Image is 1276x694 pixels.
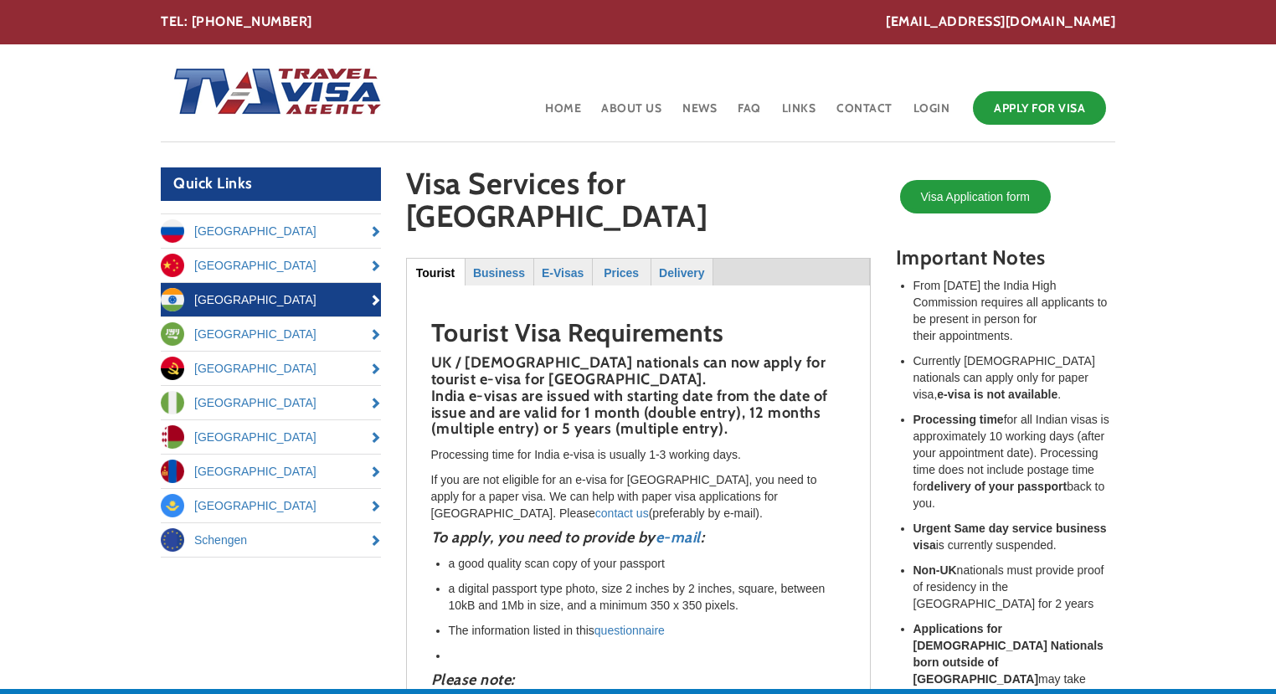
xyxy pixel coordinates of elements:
a: Schengen [161,523,381,557]
a: Visa Application form [900,180,1051,213]
strong: To apply, you need to provide by : [431,528,705,547]
img: Home [161,51,383,135]
a: [GEOGRAPHIC_DATA] [161,317,381,351]
li: Currently [DEMOGRAPHIC_DATA] nationals can apply only for paper visa, . [913,352,1116,403]
li: From [DATE] the India High Commission requires all applicants to be present in person for their a... [913,277,1116,344]
a: Home [543,87,583,141]
h1: Visa Services for [GEOGRAPHIC_DATA] [406,167,871,241]
p: If you are not eligible for an e-visa for [GEOGRAPHIC_DATA], you need to apply for a paper visa. ... [431,471,846,522]
a: Business [466,259,533,285]
h4: UK / [DEMOGRAPHIC_DATA] nationals can now apply for tourist e-visa for [GEOGRAPHIC_DATA]. India e... [431,355,846,438]
strong: Processing time [913,413,1004,426]
a: [GEOGRAPHIC_DATA] [161,214,381,248]
a: [EMAIL_ADDRESS][DOMAIN_NAME] [886,13,1115,32]
a: [GEOGRAPHIC_DATA] [161,352,381,385]
a: Login [912,87,952,141]
li: nationals must provide proof of residency in the [GEOGRAPHIC_DATA] for 2 years [913,562,1116,612]
strong: Prices [604,266,639,280]
a: Links [780,87,818,141]
strong: Delivery [659,266,704,280]
a: [GEOGRAPHIC_DATA] [161,455,381,488]
strong: Tourist [416,266,455,280]
a: [GEOGRAPHIC_DATA] [161,420,381,454]
strong: E-Visas [542,266,584,280]
a: [GEOGRAPHIC_DATA] [161,283,381,316]
div: TEL: [PHONE_NUMBER] [161,13,1115,32]
a: Prices [594,259,650,285]
a: Delivery [652,259,712,285]
li: for all Indian visas is approximately 10 working days (after your appointment date). Processing t... [913,411,1116,512]
a: [GEOGRAPHIC_DATA] [161,249,381,282]
strong: Business [473,266,525,280]
a: FAQ [736,87,763,141]
a: About Us [599,87,663,141]
li: The information listed in this [449,622,846,639]
a: News [681,87,718,141]
a: Contact [835,87,894,141]
a: questionnaire [594,624,665,637]
h3: Important Notes [896,247,1116,269]
strong: Applications for [DEMOGRAPHIC_DATA] Nationals born outside of [GEOGRAPHIC_DATA] [913,622,1104,686]
strong: e-visa is not available [937,388,1057,401]
strong: Please note: [431,671,515,689]
strong: Non-UK [913,563,957,577]
a: [GEOGRAPHIC_DATA] [161,386,381,419]
a: [GEOGRAPHIC_DATA] [161,489,381,522]
h2: Tourist Visa Requirements [431,319,846,347]
li: a digital passport type photo, size 2 inches by 2 inches, square, between 10kB and 1Mb in size, a... [449,580,846,614]
p: Processing time for India e-visa is usually 1-3 working days. [431,446,846,463]
strong: Urgent Same day service business visa [913,522,1107,552]
a: E-Visas [535,259,591,285]
a: contact us [595,506,649,520]
li: is currently suspended. [913,520,1116,553]
a: e-mail [656,528,701,547]
li: a good quality scan copy of your passport [449,555,846,572]
a: Apply for Visa [973,91,1106,125]
strong: delivery of your passport [927,480,1067,493]
a: Tourist [407,259,465,285]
